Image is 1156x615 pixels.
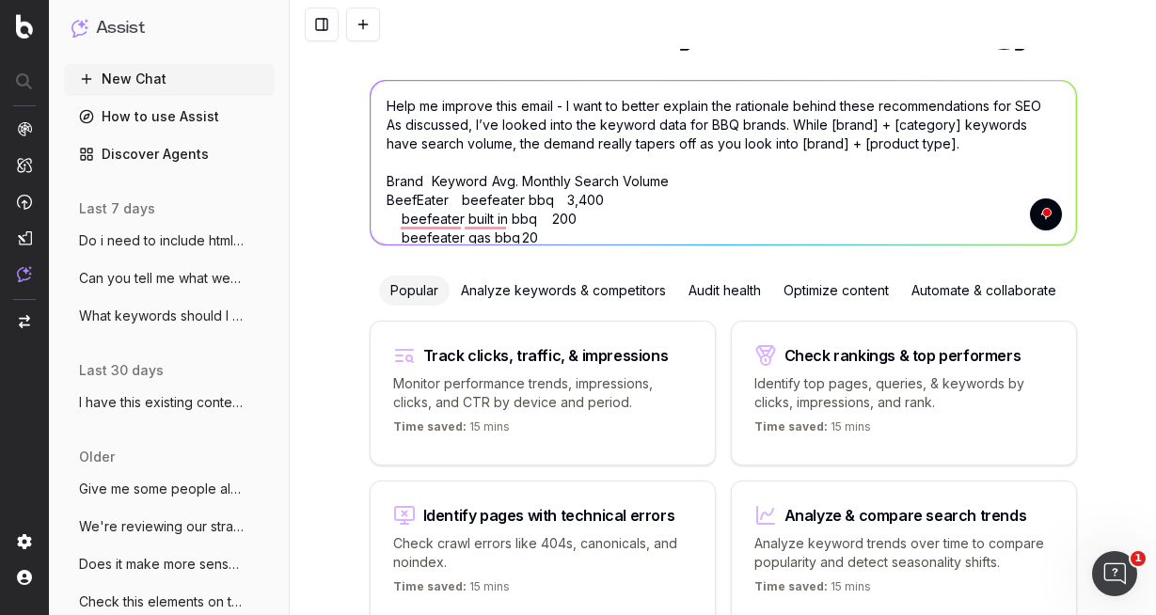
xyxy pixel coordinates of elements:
[79,361,164,380] span: last 30 days
[423,348,669,363] div: Track clicks, traffic, & impressions
[79,517,245,536] span: We're reviewing our strategy for Buying
[17,157,32,173] img: Intelligence
[64,512,275,542] button: We're reviewing our strategy for Buying
[71,15,267,41] button: Assist
[17,230,32,245] img: Studio
[393,419,510,442] p: 15 mins
[677,276,772,306] div: Audit health
[71,19,88,37] img: Assist
[17,121,32,136] img: Analytics
[1131,551,1146,566] span: 1
[379,276,450,306] div: Popular
[64,102,275,132] a: How to use Assist
[64,474,275,504] button: Give me some people also asked questions
[17,194,32,210] img: Activation
[393,579,467,593] span: Time saved:
[393,579,510,602] p: 15 mins
[79,199,155,218] span: last 7 days
[64,387,275,418] button: I have this existing content for a Samsu
[79,269,245,288] span: Can you tell me what were some trending
[79,480,245,498] span: Give me some people also asked questions
[754,579,871,602] p: 15 mins
[79,592,245,611] span: Check this elements on this page for SEO
[393,419,467,434] span: Time saved:
[96,15,145,41] h1: Assist
[64,226,275,256] button: Do i need to include html tags within FA
[393,534,692,572] p: Check crawl errors like 404s, canonicals, and noindex.
[79,555,245,574] span: Does it make more sense for the category
[79,393,245,412] span: I have this existing content for a Samsu
[19,315,30,328] img: Switch project
[784,348,1021,363] div: Check rankings & top performers
[754,579,828,593] span: Time saved:
[1092,551,1137,596] iframe: Intercom live chat
[79,448,115,466] span: older
[371,81,1076,244] textarea: To enrich screen reader interactions, please activate Accessibility in Grammarly extension settings
[393,374,692,412] p: Monitor performance trends, impressions, clicks, and CTR by device and period.
[64,139,275,169] a: Discover Agents
[900,276,1068,306] div: Automate & collaborate
[64,64,275,94] button: New Chat
[64,301,275,331] button: What keywords should I target for an out
[784,508,1027,523] div: Analyze & compare search trends
[17,570,32,585] img: My account
[17,534,32,549] img: Setting
[64,263,275,293] button: Can you tell me what were some trending
[79,307,245,325] span: What keywords should I target for an out
[450,276,677,306] div: Analyze keywords & competitors
[423,508,675,523] div: Identify pages with technical errors
[64,549,275,579] button: Does it make more sense for the category
[79,231,245,250] span: Do i need to include html tags within FA
[754,534,1053,572] p: Analyze keyword trends over time to compare popularity and detect seasonality shifts.
[17,266,32,282] img: Assist
[754,419,828,434] span: Time saved:
[772,276,900,306] div: Optimize content
[16,14,33,39] img: Botify logo
[754,374,1053,412] p: Identify top pages, queries, & keywords by clicks, impressions, and rank.
[754,419,871,442] p: 15 mins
